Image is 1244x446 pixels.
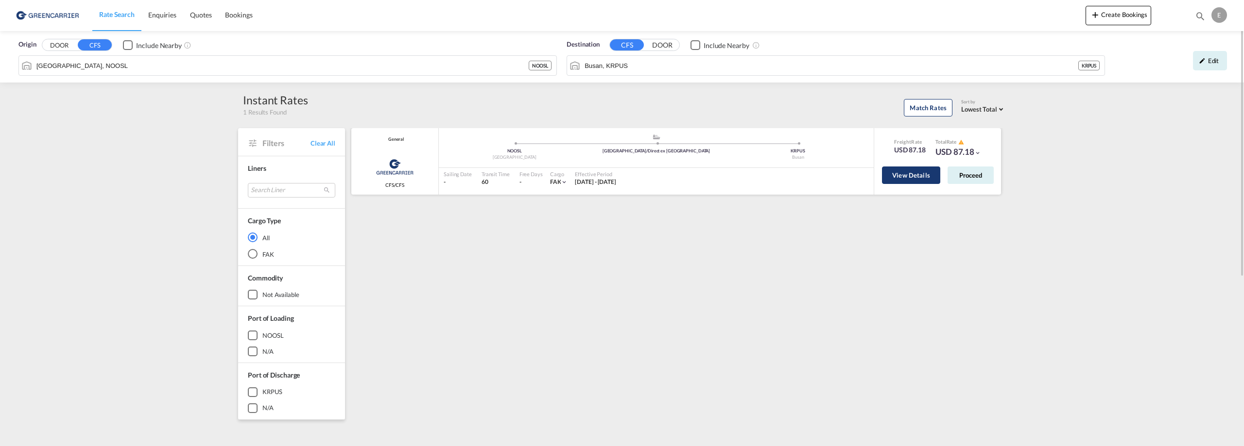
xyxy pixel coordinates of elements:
[894,145,926,155] div: USD 87.18
[1193,51,1227,70] div: icon-pencilEdit
[575,170,616,178] div: Effective Period
[704,41,749,50] div: Include Nearby
[974,149,981,156] md-icon: icon-chevron-down
[248,387,335,397] md-checkbox: KRPUS
[882,166,940,184] button: View Details
[519,170,543,178] div: Free Days
[311,139,335,148] span: Clear All
[651,134,662,139] md-icon: assets/icons/custom/ship-fill.svg
[550,178,561,185] span: FAK
[248,314,294,322] span: Port of Loading
[1199,57,1206,64] md-icon: icon-pencil
[529,61,552,70] div: NOOSL
[691,40,749,50] md-checkbox: Checkbox No Ink
[935,138,981,146] div: Total Rate
[948,166,994,184] button: Proceed
[519,178,521,186] div: -
[243,108,287,116] span: 1 Results Found
[225,11,252,19] span: Bookings
[561,179,568,185] md-icon: icon-chevron-down
[42,40,76,51] button: DOOR
[585,58,1078,73] input: Search by Port
[961,105,997,113] span: Lowest Total
[894,138,926,145] div: Freight Rate
[444,178,472,186] div: -
[550,170,568,178] div: Cargo
[957,139,964,146] button: icon-alert
[373,155,416,179] img: Greencarrier Consolidators
[262,347,274,356] div: N/A
[727,148,869,154] div: KRPUS
[386,136,404,143] span: General
[444,170,472,178] div: Sailing Date
[18,40,36,50] span: Origin
[961,103,1006,114] md-select: Select: Lowest Total
[1089,9,1101,20] md-icon: icon-plus 400-fg
[262,387,282,396] div: KRPUS
[482,170,510,178] div: Transit Time
[904,99,952,116] button: Match Rates
[1211,7,1227,23] div: E
[248,371,300,379] span: Port of Discharge
[248,330,335,340] md-checkbox: NOOSL
[1195,11,1206,21] md-icon: icon-magnify
[123,40,182,50] md-checkbox: Checkbox No Ink
[610,39,644,50] button: CFS
[36,58,529,73] input: Search by Port
[243,92,308,108] div: Instant Rates
[645,40,679,51] button: DOOR
[262,331,284,340] div: NOOSL
[262,403,274,412] div: N/A
[1086,6,1151,25] button: icon-plus 400-fgCreate Bookings
[961,99,1006,105] div: Sort by
[262,138,311,149] span: Filters
[78,39,112,50] button: CFS
[248,347,335,356] md-checkbox: N/A
[248,249,335,259] md-radio-button: FAK
[575,178,616,186] div: 01 Aug 2025 - 31 Aug 2025
[752,41,760,49] md-icon: Unchecked: Ignores neighbouring ports when fetching rates.Checked : Includes neighbouring ports w...
[385,182,404,188] span: CFS/CFS
[935,146,981,158] div: USD 87.18
[567,40,600,50] span: Destination
[482,178,510,186] div: 60
[248,274,283,282] span: Commodity
[184,41,191,49] md-icon: Unchecked: Ignores neighbouring ports when fetching rates.Checked : Includes neighbouring ports w...
[575,178,616,185] span: [DATE] - [DATE]
[1195,11,1206,25] div: icon-magnify
[586,148,727,154] div: [GEOGRAPHIC_DATA]/Direct ex [GEOGRAPHIC_DATA]
[444,154,586,161] div: [GEOGRAPHIC_DATA]
[248,216,281,226] div: Cargo Type
[248,403,335,413] md-checkbox: N/A
[15,4,80,26] img: e39c37208afe11efa9cb1d7a6ea7d6f5.png
[190,11,211,19] span: Quotes
[148,11,176,19] span: Enquiries
[386,136,404,143] div: Contract / Rate Agreement / Tariff / Spot Pricing Reference Number: General
[99,10,135,18] span: Rate Search
[958,139,964,145] md-icon: icon-alert
[248,232,335,242] md-radio-button: All
[567,56,1105,75] md-input-container: Busan, KRPUS
[444,148,586,154] div: NOOSL
[1078,61,1100,70] div: KRPUS
[19,56,556,75] md-input-container: Oslo, NOOSL
[248,164,266,172] span: Liners
[262,290,299,299] div: not available
[727,154,869,161] div: Busan
[136,41,182,50] div: Include Nearby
